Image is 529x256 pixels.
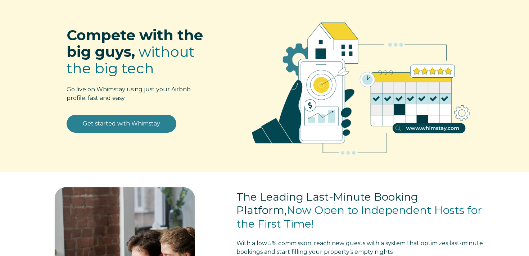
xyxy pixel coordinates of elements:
[234,2,488,168] img: RBO Ilustrations-02
[236,240,483,255] span: With a low 5% commission, reach new guests with a system that optimizes last-minute bookings and s
[67,115,176,133] a: Get started with Whimstay
[67,26,203,60] span: Compete with the big guys,
[67,43,195,77] span: without the big tech
[236,204,482,230] span: Now Open to Independent Hosts for the First Time!
[236,190,418,217] span: The Leading Last-Minute Booking Platform,
[67,86,191,101] span: Go live on Whimstay using just your Airbnb profile, fast and easy
[236,240,483,255] span: tart filling your property’s empty nights!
